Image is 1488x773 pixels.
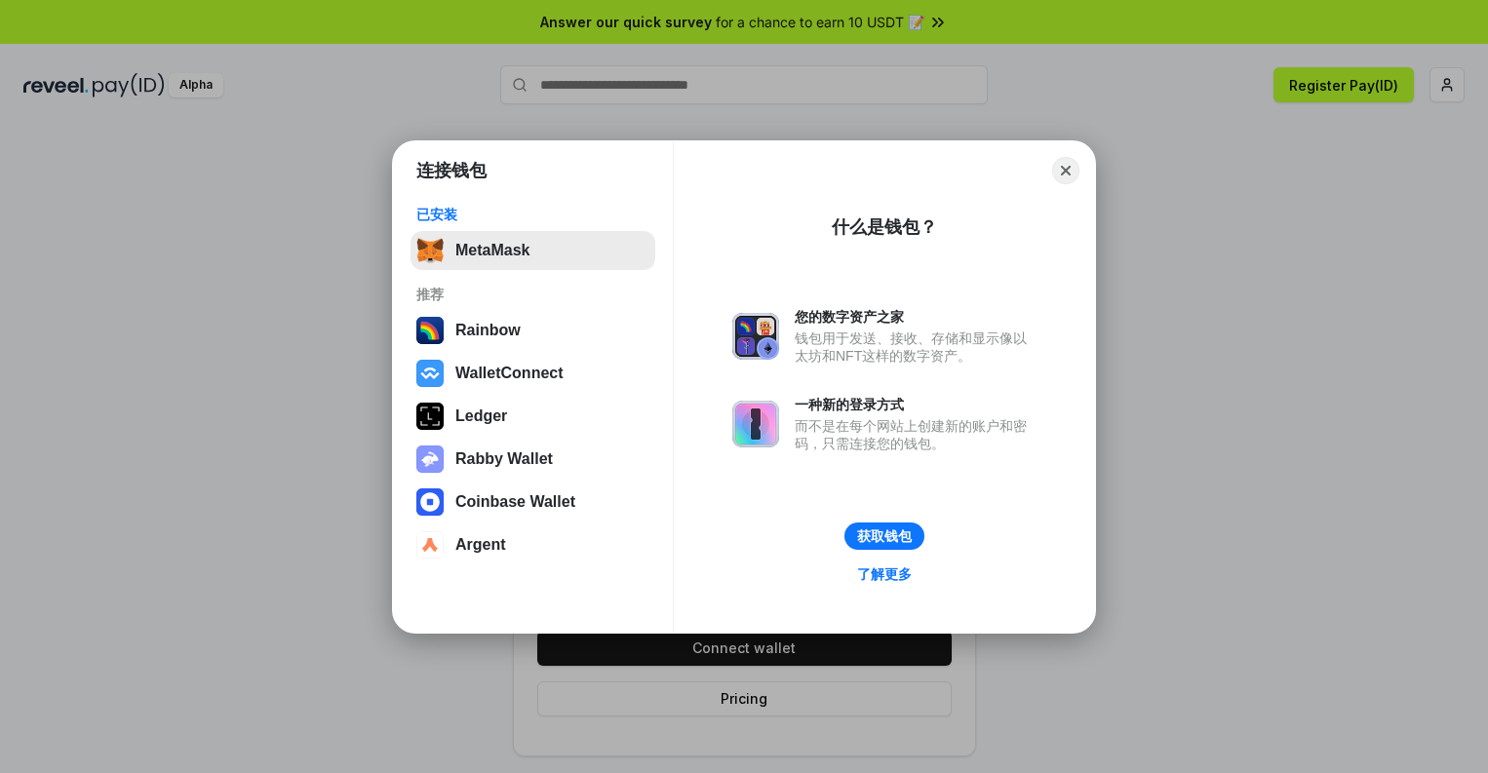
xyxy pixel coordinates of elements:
div: Rabby Wallet [455,450,553,468]
button: MetaMask [411,231,655,270]
div: 已安装 [416,206,649,223]
button: WalletConnect [411,354,655,393]
img: svg+xml,%3Csvg%20width%3D%22120%22%20height%3D%22120%22%20viewBox%3D%220%200%20120%20120%22%20fil... [416,317,444,344]
a: 了解更多 [845,561,923,587]
img: svg+xml,%3Csvg%20width%3D%2228%22%20height%3D%2228%22%20viewBox%3D%220%200%2028%2028%22%20fill%3D... [416,488,444,516]
div: Ledger [455,407,507,425]
img: svg+xml,%3Csvg%20xmlns%3D%22http%3A%2F%2Fwww.w3.org%2F2000%2Fsvg%22%20fill%3D%22none%22%20viewBox... [416,445,444,473]
div: Argent [455,536,506,554]
button: Rainbow [411,311,655,350]
button: Close [1052,157,1079,184]
img: svg+xml,%3Csvg%20width%3D%2228%22%20height%3D%2228%22%20viewBox%3D%220%200%2028%2028%22%20fill%3D... [416,531,444,559]
button: Coinbase Wallet [411,483,655,522]
div: WalletConnect [455,365,564,382]
img: svg+xml,%3Csvg%20xmlns%3D%22http%3A%2F%2Fwww.w3.org%2F2000%2Fsvg%22%20fill%3D%22none%22%20viewBox... [732,401,779,447]
div: 获取钱包 [857,527,912,545]
button: Ledger [411,397,655,436]
div: Rainbow [455,322,521,339]
img: svg+xml,%3Csvg%20xmlns%3D%22http%3A%2F%2Fwww.w3.org%2F2000%2Fsvg%22%20width%3D%2228%22%20height%3... [416,403,444,430]
button: Rabby Wallet [411,440,655,479]
img: svg+xml,%3Csvg%20xmlns%3D%22http%3A%2F%2Fwww.w3.org%2F2000%2Fsvg%22%20fill%3D%22none%22%20viewBox... [732,313,779,360]
div: MetaMask [455,242,529,259]
img: svg+xml,%3Csvg%20fill%3D%22none%22%20height%3D%2233%22%20viewBox%3D%220%200%2035%2033%22%20width%... [416,237,444,264]
div: Coinbase Wallet [455,493,575,511]
h1: 连接钱包 [416,159,487,182]
div: 而不是在每个网站上创建新的账户和密码，只需连接您的钱包。 [795,417,1037,452]
button: Argent [411,525,655,564]
button: 获取钱包 [844,522,924,550]
div: 推荐 [416,286,649,303]
img: svg+xml,%3Csvg%20width%3D%2228%22%20height%3D%2228%22%20viewBox%3D%220%200%2028%2028%22%20fill%3D... [416,360,444,387]
div: 钱包用于发送、接收、存储和显示像以太坊和NFT这样的数字资产。 [795,329,1037,365]
div: 您的数字资产之家 [795,308,1037,326]
div: 了解更多 [857,565,912,583]
div: 什么是钱包？ [832,215,937,239]
div: 一种新的登录方式 [795,396,1037,413]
